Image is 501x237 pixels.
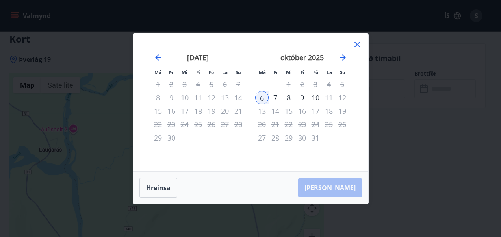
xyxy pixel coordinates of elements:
[309,118,322,131] div: Aðeins útritun í boði
[154,53,163,62] div: Move backward to switch to the previous month.
[139,178,177,198] button: Hreinsa
[280,53,324,62] strong: október 2025
[255,104,269,118] td: Not available. mánudagur, 13. október 2025
[151,131,165,144] td: Not available. mánudagur, 29. september 2025
[295,78,309,91] td: Not available. fimmtudagur, 2. október 2025
[232,104,245,118] td: Not available. sunnudagur, 21. september 2025
[151,104,165,118] td: Not available. mánudagur, 15. september 2025
[232,78,245,91] td: Not available. sunnudagur, 7. september 2025
[165,118,178,131] td: Not available. þriðjudagur, 23. september 2025
[165,91,178,104] td: Not available. þriðjudagur, 9. september 2025
[205,91,218,104] td: Not available. föstudagur, 12. september 2025
[282,131,295,144] td: Not available. miðvikudagur, 29. október 2025
[301,69,304,75] small: Fi
[322,78,336,91] td: Not available. laugardagur, 4. október 2025
[255,131,269,144] td: Not available. mánudagur, 27. október 2025
[282,104,295,118] td: Not available. miðvikudagur, 15. október 2025
[182,69,187,75] small: Mi
[309,78,322,91] td: Not available. föstudagur, 3. október 2025
[143,43,359,162] div: Calendar
[282,91,295,104] td: Choose miðvikudagur, 8. október 2025 as your check-out date. It’s available.
[255,91,269,104] div: Aðeins innritun í boði
[286,69,292,75] small: Mi
[205,118,218,131] td: Not available. föstudagur, 26. september 2025
[269,131,282,144] td: Not available. þriðjudagur, 28. október 2025
[295,91,309,104] div: 9
[205,104,218,118] td: Not available. föstudagur, 19. september 2025
[259,69,266,75] small: Má
[282,118,295,131] td: Not available. miðvikudagur, 22. október 2025
[295,118,309,131] td: Not available. fimmtudagur, 23. október 2025
[336,91,349,104] td: Not available. sunnudagur, 12. október 2025
[322,104,336,118] td: Not available. laugardagur, 18. október 2025
[338,53,347,62] div: Move forward to switch to the next month.
[269,104,282,118] td: Not available. þriðjudagur, 14. október 2025
[295,104,309,118] td: Not available. fimmtudagur, 16. október 2025
[187,53,209,62] strong: [DATE]
[178,78,191,91] td: Not available. miðvikudagur, 3. september 2025
[218,104,232,118] td: Not available. laugardagur, 20. september 2025
[336,78,349,91] td: Not available. sunnudagur, 5. október 2025
[269,118,282,131] td: Not available. þriðjudagur, 21. október 2025
[191,104,205,118] td: Not available. fimmtudagur, 18. september 2025
[336,118,349,131] td: Not available. sunnudagur, 26. október 2025
[236,69,241,75] small: Su
[295,131,309,144] td: Not available. fimmtudagur, 30. október 2025
[191,118,205,131] td: Not available. fimmtudagur, 25. september 2025
[336,104,349,118] td: Not available. sunnudagur, 19. október 2025
[309,104,322,118] td: Not available. föstudagur, 17. október 2025
[209,69,214,75] small: Fö
[269,91,282,104] td: Choose þriðjudagur, 7. október 2025 as your check-out date. It’s available.
[313,69,318,75] small: Fö
[309,91,322,104] td: Choose föstudagur, 10. október 2025 as your check-out date. It’s available.
[178,91,191,104] td: Not available. miðvikudagur, 10. september 2025
[273,69,278,75] small: Þr
[255,118,269,131] td: Not available. mánudagur, 20. október 2025
[309,131,322,144] td: Not available. föstudagur, 31. október 2025
[232,118,245,131] td: Not available. sunnudagur, 28. september 2025
[165,78,178,91] td: Not available. þriðjudagur, 2. september 2025
[218,118,232,131] td: Not available. laugardagur, 27. september 2025
[151,91,165,104] td: Not available. mánudagur, 8. september 2025
[191,78,205,91] td: Not available. fimmtudagur, 4. september 2025
[222,69,228,75] small: La
[282,91,295,104] div: 8
[165,104,178,118] td: Not available. þriðjudagur, 16. september 2025
[178,104,191,118] td: Not available. miðvikudagur, 17. september 2025
[309,78,322,91] div: Aðeins útritun í boði
[165,131,178,144] td: Not available. þriðjudagur, 30. september 2025
[340,69,345,75] small: Su
[169,69,174,75] small: Þr
[154,69,161,75] small: Má
[295,91,309,104] td: Choose fimmtudagur, 9. október 2025 as your check-out date. It’s available.
[232,91,245,104] td: Not available. sunnudagur, 14. september 2025
[327,69,332,75] small: La
[269,91,282,104] div: 7
[282,78,295,91] td: Not available. miðvikudagur, 1. október 2025
[151,118,165,131] td: Not available. mánudagur, 22. september 2025
[218,78,232,91] td: Not available. laugardagur, 6. september 2025
[191,91,205,104] td: Not available. fimmtudagur, 11. september 2025
[178,118,191,131] td: Not available. miðvikudagur, 24. september 2025
[255,91,269,104] td: Selected as start date. mánudagur, 6. október 2025
[309,91,322,104] div: Aðeins útritun í boði
[205,78,218,91] td: Not available. föstudagur, 5. september 2025
[205,104,218,118] div: Aðeins útritun í boði
[309,118,322,131] td: Not available. föstudagur, 24. október 2025
[151,78,165,91] td: Not available. mánudagur, 1. september 2025
[196,69,200,75] small: Fi
[218,91,232,104] td: Not available. laugardagur, 13. september 2025
[322,118,336,131] td: Not available. laugardagur, 25. október 2025
[322,91,336,104] td: Not available. laugardagur, 11. október 2025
